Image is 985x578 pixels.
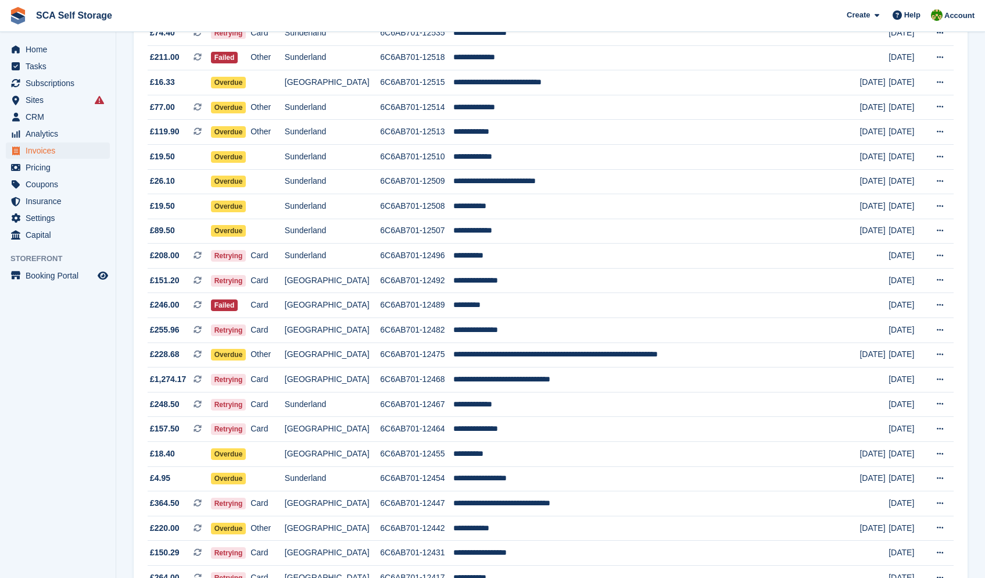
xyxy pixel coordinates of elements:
span: Retrying [211,250,246,262]
td: [DATE] [889,219,926,244]
td: [DATE] [859,120,889,145]
span: £211.00 [150,51,180,63]
span: £19.50 [150,151,175,163]
td: 6C6AB701-12454 [380,466,453,491]
td: [DATE] [859,442,889,467]
td: Sunderland [285,120,380,145]
td: [DATE] [889,244,926,269]
td: 6C6AB701-12447 [380,491,453,516]
span: Overdue [211,102,246,113]
td: Sunderland [285,144,380,169]
td: [DATE] [889,144,926,169]
td: 6C6AB701-12496 [380,244,453,269]
td: 6C6AB701-12431 [380,541,453,566]
a: menu [6,75,110,91]
td: 6C6AB701-12482 [380,318,453,343]
td: [DATE] [889,491,926,516]
span: Retrying [211,498,246,509]
span: Overdue [211,201,246,212]
td: 6C6AB701-12442 [380,516,453,541]
span: Overdue [211,523,246,534]
span: Overdue [211,448,246,460]
span: Overdue [211,349,246,361]
img: stora-icon-8386f47178a22dfd0bd8f6a31ec36ba5ce8667c1dd55bd0f319d3a0aa187defe.svg [9,7,27,24]
td: 6C6AB701-12455 [380,442,453,467]
td: Other [250,120,285,145]
span: £4.95 [150,472,170,484]
a: menu [6,193,110,209]
td: [DATE] [889,318,926,343]
span: Analytics [26,126,95,142]
td: [DATE] [859,516,889,541]
td: [DATE] [889,120,926,145]
td: 6C6AB701-12515 [380,70,453,95]
td: 6C6AB701-12508 [380,194,453,219]
td: [GEOGRAPHIC_DATA] [285,541,380,566]
span: Booking Portal [26,267,95,284]
a: menu [6,176,110,192]
span: Retrying [211,374,246,386]
span: Create [847,9,870,21]
span: £220.00 [150,522,180,534]
td: [DATE] [889,20,926,45]
td: [DATE] [889,466,926,491]
span: Retrying [211,275,246,287]
span: CRM [26,109,95,125]
span: Storefront [10,253,116,265]
td: [GEOGRAPHIC_DATA] [285,293,380,318]
td: Sunderland [285,45,380,70]
span: Overdue [211,225,246,237]
td: [DATE] [889,392,926,417]
td: Sunderland [285,219,380,244]
td: [DATE] [889,268,926,293]
td: [GEOGRAPHIC_DATA] [285,368,380,393]
td: 6C6AB701-12467 [380,392,453,417]
td: Other [250,95,285,120]
td: Sunderland [285,392,380,417]
td: [DATE] [889,45,926,70]
span: Invoices [26,142,95,159]
a: menu [6,92,110,108]
span: Help [904,9,920,21]
span: £208.00 [150,249,180,262]
span: Overdue [211,77,246,88]
td: [GEOGRAPHIC_DATA] [285,442,380,467]
td: Card [250,293,285,318]
td: 6C6AB701-12475 [380,342,453,368]
span: Insurance [26,193,95,209]
td: Card [250,541,285,566]
td: [DATE] [889,169,926,194]
td: [DATE] [859,466,889,491]
span: £248.50 [150,398,180,411]
td: Card [250,368,285,393]
a: menu [6,159,110,176]
td: [GEOGRAPHIC_DATA] [285,516,380,541]
a: menu [6,267,110,284]
a: menu [6,227,110,243]
span: Overdue [211,176,246,187]
td: [DATE] [889,417,926,442]
td: Other [250,516,285,541]
td: [DATE] [859,342,889,368]
td: Sunderland [285,169,380,194]
td: [DATE] [889,368,926,393]
span: £19.50 [150,200,175,212]
td: [GEOGRAPHIC_DATA] [285,417,380,442]
td: [DATE] [859,95,889,120]
a: menu [6,58,110,74]
td: Other [250,342,285,368]
span: Sites [26,92,95,108]
i: Smart entry sync failures have occurred [95,95,104,105]
a: menu [6,210,110,226]
span: £26.10 [150,175,175,187]
a: menu [6,41,110,58]
span: Account [944,10,975,22]
a: menu [6,126,110,142]
td: Card [250,417,285,442]
span: £255.96 [150,324,180,336]
td: 6C6AB701-12513 [380,120,453,145]
td: [DATE] [859,219,889,244]
td: [DATE] [889,95,926,120]
span: £74.40 [150,27,175,39]
td: Card [250,20,285,45]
